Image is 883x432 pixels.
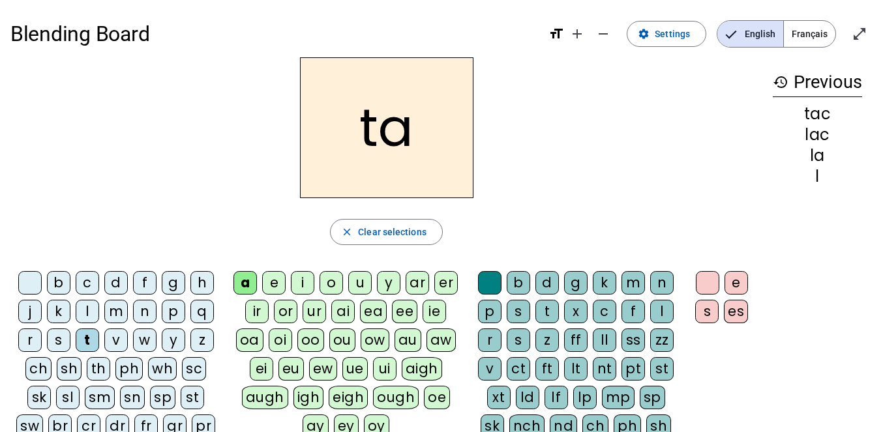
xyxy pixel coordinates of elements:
[120,386,145,409] div: sn
[348,271,372,295] div: u
[621,271,645,295] div: m
[516,386,539,409] div: ld
[717,21,783,47] span: English
[395,328,421,352] div: au
[190,328,214,352] div: z
[309,357,337,381] div: ew
[427,328,456,352] div: aw
[478,328,501,352] div: r
[320,271,343,295] div: o
[487,386,511,409] div: xt
[47,328,70,352] div: s
[545,386,568,409] div: lf
[593,328,616,352] div: ll
[655,26,690,42] span: Settings
[535,328,559,352] div: z
[262,271,286,295] div: e
[162,271,185,295] div: g
[115,357,143,381] div: ph
[564,300,588,323] div: x
[548,26,564,42] mat-icon: format_size
[330,219,443,245] button: Clear selections
[423,300,446,323] div: ie
[650,300,674,323] div: l
[569,26,585,42] mat-icon: add
[329,328,355,352] div: ou
[57,357,82,381] div: sh
[650,357,674,381] div: st
[507,357,530,381] div: ct
[650,328,674,352] div: zz
[725,271,748,295] div: e
[478,300,501,323] div: p
[535,357,559,381] div: ft
[278,357,304,381] div: eu
[150,386,175,409] div: sp
[303,300,326,323] div: ur
[773,68,862,97] h3: Previous
[133,271,157,295] div: f
[162,328,185,352] div: y
[373,386,419,409] div: ough
[507,271,530,295] div: b
[593,271,616,295] div: k
[424,386,450,409] div: oe
[392,300,417,323] div: ee
[434,271,458,295] div: er
[695,300,719,323] div: s
[535,300,559,323] div: t
[274,300,297,323] div: or
[360,300,387,323] div: ea
[87,357,110,381] div: th
[18,300,42,323] div: j
[236,328,263,352] div: oa
[148,357,177,381] div: wh
[242,386,288,409] div: augh
[104,328,128,352] div: v
[133,328,157,352] div: w
[784,21,835,47] span: Français
[269,328,292,352] div: oi
[640,386,665,409] div: sp
[638,28,650,40] mat-icon: settings
[85,386,115,409] div: sm
[361,328,389,352] div: ow
[724,300,748,323] div: es
[104,300,128,323] div: m
[406,271,429,295] div: ar
[507,328,530,352] div: s
[717,20,836,48] mat-button-toggle-group: Language selection
[297,328,324,352] div: oo
[47,300,70,323] div: k
[181,386,204,409] div: st
[341,226,353,238] mat-icon: close
[25,357,52,381] div: ch
[76,271,99,295] div: c
[402,357,442,381] div: aigh
[76,328,99,352] div: t
[593,357,616,381] div: nt
[133,300,157,323] div: n
[300,57,473,198] h2: ta
[27,386,51,409] div: sk
[18,328,42,352] div: r
[56,386,80,409] div: sl
[621,357,645,381] div: pt
[478,357,501,381] div: v
[331,300,355,323] div: ai
[602,386,635,409] div: mp
[373,357,397,381] div: ui
[773,148,862,164] div: la
[245,300,269,323] div: ir
[590,21,616,47] button: Decrease font size
[377,271,400,295] div: y
[104,271,128,295] div: d
[47,271,70,295] div: b
[291,271,314,295] div: i
[627,21,706,47] button: Settings
[564,271,588,295] div: g
[293,386,324,409] div: igh
[342,357,368,381] div: ue
[507,300,530,323] div: s
[190,300,214,323] div: q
